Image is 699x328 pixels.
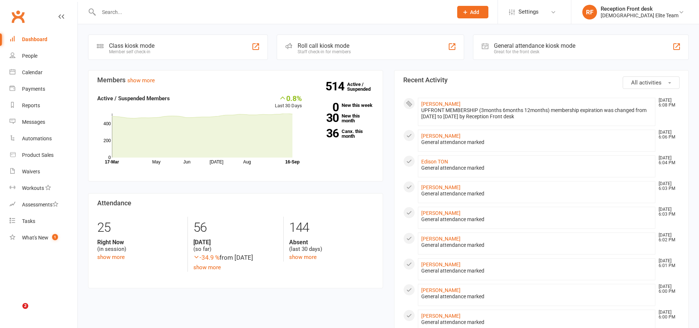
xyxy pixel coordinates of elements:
[421,293,652,300] div: General attendance marked
[97,254,125,260] a: show more
[193,253,278,263] div: from [DATE]
[457,6,488,18] button: Add
[22,202,58,208] div: Assessments
[313,113,374,123] a: 30New this month
[494,49,575,54] div: Great for the front desk
[421,107,652,120] div: UPFRONT MEMBERSHIP (3months 6months 12months) membership expiration was changed from [DATE] to [D...
[582,5,597,19] div: RF
[289,239,374,253] div: (last 30 days)
[97,217,182,239] div: 25
[10,48,77,64] a: People
[97,76,374,84] h3: Members
[421,236,460,242] a: [PERSON_NAME]
[193,264,221,271] a: show more
[97,239,182,253] div: (in session)
[7,303,25,321] iframe: Intercom live chat
[601,6,678,12] div: Reception Front desk
[10,180,77,197] a: Workouts
[193,217,278,239] div: 56
[22,303,28,309] span: 2
[421,287,460,293] a: [PERSON_NAME]
[22,185,44,191] div: Workouts
[655,259,679,268] time: [DATE] 6:01 PM
[10,97,77,114] a: Reports
[289,254,317,260] a: show more
[601,12,678,19] div: [DEMOGRAPHIC_DATA] Elite Team
[10,197,77,213] a: Assessments
[22,86,45,92] div: Payments
[193,239,278,253] div: (so far)
[109,49,154,54] div: Member self check-in
[421,191,652,197] div: General attendance marked
[313,112,339,123] strong: 30
[421,313,460,319] a: [PERSON_NAME]
[325,81,347,92] strong: 514
[22,235,48,241] div: What's New
[193,239,278,246] strong: [DATE]
[289,217,374,239] div: 144
[421,159,448,165] a: Edison TON
[313,129,374,138] a: 36Canx. this month
[421,165,652,171] div: General attendance marked
[623,76,680,89] button: All activities
[421,319,652,325] div: General attendance marked
[10,81,77,97] a: Payments
[403,76,680,84] h3: Recent Activity
[10,213,77,230] a: Tasks
[10,147,77,163] a: Product Sales
[22,169,40,174] div: Waivers
[470,9,479,15] span: Add
[52,234,58,240] span: 1
[22,136,52,141] div: Automations
[421,210,460,216] a: [PERSON_NAME]
[313,128,339,139] strong: 36
[494,42,575,49] div: General attendance kiosk mode
[10,230,77,246] a: What's New1
[127,77,155,84] a: show more
[655,98,679,108] time: [DATE] 6:08 PM
[9,7,27,26] a: Clubworx
[10,31,77,48] a: Dashboard
[421,216,652,223] div: General attendance marked
[22,102,40,108] div: Reports
[22,218,35,224] div: Tasks
[97,239,182,246] strong: Right Now
[289,239,374,246] strong: Absent
[655,284,679,294] time: [DATE] 6:00 PM
[10,163,77,180] a: Waivers
[22,119,45,125] div: Messages
[10,130,77,147] a: Automations
[313,102,339,113] strong: 0
[655,181,679,191] time: [DATE] 6:03 PM
[109,42,154,49] div: Class kiosk mode
[298,42,351,49] div: Roll call kiosk mode
[631,79,662,86] span: All activities
[655,207,679,217] time: [DATE] 6:03 PM
[347,76,379,97] a: 514Active / Suspended
[421,262,460,267] a: [PERSON_NAME]
[298,49,351,54] div: Staff check-in for members
[22,53,37,59] div: People
[97,199,374,207] h3: Attendance
[421,184,460,190] a: [PERSON_NAME]
[275,94,302,102] div: 0.8%
[655,130,679,140] time: [DATE] 6:06 PM
[421,242,652,248] div: General attendance marked
[193,254,219,261] span: -34.9 %
[421,268,652,274] div: General attendance marked
[275,94,302,110] div: Last 30 Days
[655,233,679,242] time: [DATE] 6:02 PM
[10,114,77,130] a: Messages
[421,139,652,145] div: General attendance marked
[22,36,47,42] div: Dashboard
[655,156,679,165] time: [DATE] 6:04 PM
[10,64,77,81] a: Calendar
[22,152,54,158] div: Product Sales
[518,4,539,20] span: Settings
[655,310,679,320] time: [DATE] 6:00 PM
[421,133,460,139] a: [PERSON_NAME]
[313,103,374,108] a: 0New this week
[97,95,170,102] strong: Active / Suspended Members
[421,101,460,107] a: [PERSON_NAME]
[97,7,448,17] input: Search...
